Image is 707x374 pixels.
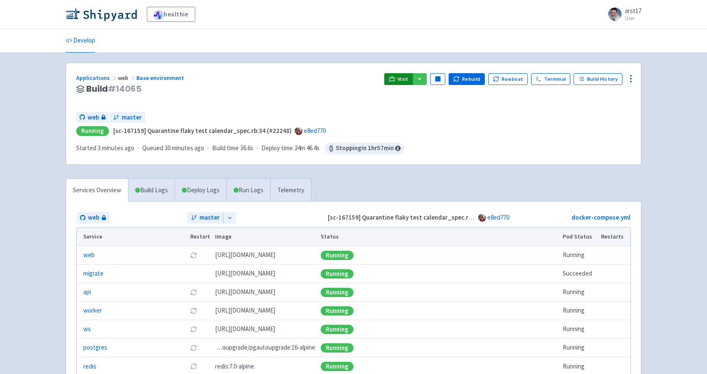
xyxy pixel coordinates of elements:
[83,306,102,316] a: worker
[560,320,598,339] td: Running
[215,250,275,260] span: [DOMAIN_NAME][URL]
[560,302,598,320] td: Running
[328,213,506,221] strong: [sc-167159] Quarantine flaky test calendar_spec.rb:34 (#22248)
[212,143,239,153] span: Build time
[66,179,128,202] a: Services Overview
[449,73,485,85] button: Rebuild
[190,326,197,333] button: Restart pod
[76,112,109,123] a: web
[321,288,353,297] div: Running
[215,343,315,353] span: pgautoupgrade/pgautoupgrade:16-alpine
[215,269,275,279] span: [DOMAIN_NAME][URL]
[98,144,134,152] time: 3 minutes ago
[571,213,630,221] a: docker-compose.yml
[83,324,91,334] a: ws
[560,265,598,283] td: Succeeded
[190,345,197,351] button: Restart pod
[213,228,318,246] th: Image
[122,113,142,122] span: master
[574,73,622,85] a: Build History
[318,228,560,246] th: Status
[430,73,445,85] button: Pause
[560,228,598,246] th: Pod Status
[240,143,253,153] span: 36.6s
[321,306,353,316] div: Running
[113,127,292,135] strong: [sc-167159] Quarantine flaky test calendar_spec.rb:34 (#22248)
[88,113,99,122] span: web
[321,325,353,334] div: Running
[199,213,220,223] span: master
[136,74,185,82] a: Base environment
[83,343,107,353] a: postgres
[398,76,409,82] span: Visit
[215,324,275,334] span: [DOMAIN_NAME][URL]
[76,74,118,82] a: Applications
[190,363,197,370] button: Restart pod
[110,112,145,123] a: master
[560,339,598,357] td: Running
[187,228,213,246] th: Restart
[83,287,91,297] a: api
[384,73,413,85] a: Visit
[142,144,204,152] span: Queued
[324,143,404,154] span: Stopping in 1 hr 57 min
[128,179,175,202] a: Build Logs
[270,179,311,202] a: Telemetry
[83,269,104,279] a: migrate
[215,362,254,371] span: redis:7.0-alpine
[76,126,109,136] div: Running
[77,228,187,246] th: Service
[215,306,275,316] span: [DOMAIN_NAME][URL]
[83,362,96,371] a: redis
[147,7,195,22] a: healthie
[165,144,204,152] time: 30 minutes ago
[321,251,353,260] div: Running
[188,212,223,223] a: master
[295,143,319,153] span: 24m 46.4s
[321,343,353,353] div: Running
[603,8,641,21] a: arst17 User
[321,269,353,279] div: Running
[76,144,134,152] span: Started
[108,83,141,95] span: # 14065
[86,84,141,94] span: Build
[190,252,197,259] button: Restart pod
[488,73,528,85] button: Rowboat
[88,213,99,223] span: web
[83,250,95,260] a: web
[531,73,570,85] a: Terminal
[190,289,197,296] button: Restart pod
[321,362,353,371] div: Running
[66,8,137,21] img: Shipyard logo
[77,212,109,223] a: web
[487,213,509,221] a: e8ed770
[560,283,598,302] td: Running
[304,127,326,135] a: e8ed770
[261,143,293,153] span: Deploy time
[215,287,275,297] span: [DOMAIN_NAME][URL]
[226,179,270,202] a: Run Logs
[625,16,641,21] small: User
[598,228,630,246] th: Restarts
[625,7,641,15] span: arst17
[118,74,136,82] span: web
[190,308,197,314] button: Restart pod
[76,143,404,154] div: · · ·
[560,246,598,265] td: Running
[175,179,226,202] a: Deploy Logs
[66,29,95,53] a: Develop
